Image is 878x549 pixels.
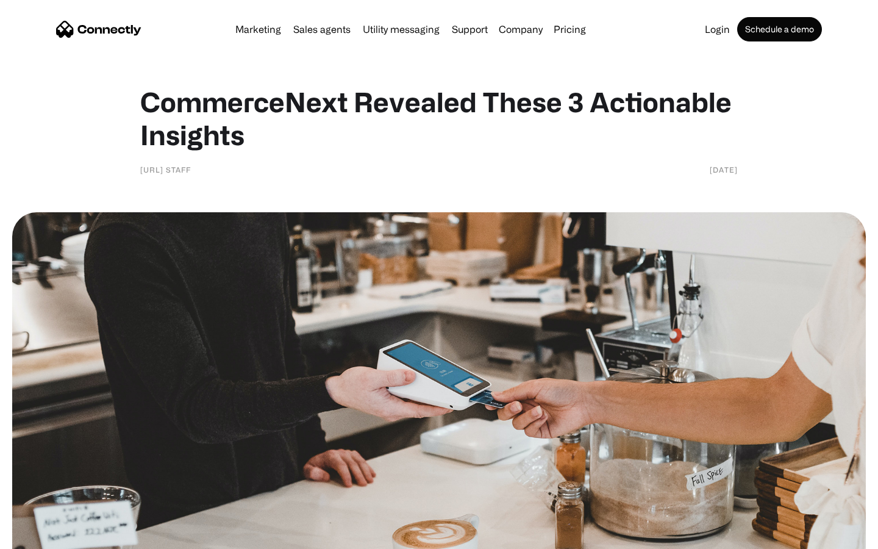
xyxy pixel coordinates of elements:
[140,163,191,176] div: [URL] Staff
[140,85,738,151] h1: CommerceNext Revealed These 3 Actionable Insights
[499,21,543,38] div: Company
[24,528,73,545] ul: Language list
[710,163,738,176] div: [DATE]
[230,24,286,34] a: Marketing
[288,24,355,34] a: Sales agents
[549,24,591,34] a: Pricing
[700,24,735,34] a: Login
[12,528,73,545] aside: Language selected: English
[737,17,822,41] a: Schedule a demo
[358,24,444,34] a: Utility messaging
[447,24,493,34] a: Support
